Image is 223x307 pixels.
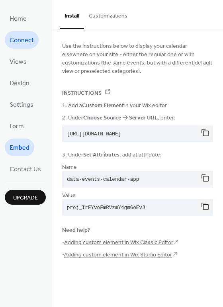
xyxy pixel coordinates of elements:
span: Settings [10,99,33,111]
span: data-events-calendar-app [67,177,139,182]
a: Embed [5,139,34,156]
a: Home [5,10,31,27]
span: Use the instructions below to display your calendar elsewhere on your site - either the regular o... [62,42,213,76]
span: 3. Under , add at attribute: [62,151,162,159]
a: Design [5,74,34,92]
span: Connect [10,34,34,47]
a: Settings [5,96,38,113]
b: Choose Source 🡢 Server URL [83,113,158,123]
a: Views [5,53,31,70]
a: Form [5,117,29,135]
a: Contact Us [5,160,46,178]
a: Connect [5,31,39,49]
span: Need help? [62,226,90,235]
a: Adding custom element in Wix Classic Editor [64,237,173,248]
span: 1. Add a in your Wix editor [62,102,167,110]
button: Upgrade [5,190,46,205]
span: - 🡥 [62,251,178,259]
span: proj_IrFYvoFmRVzmY4gmGoEvJ [67,205,145,211]
span: - 🡥 [62,239,179,247]
span: 2. Under , enter: [62,114,176,122]
span: Value [62,192,76,200]
span: Contact Us [10,163,41,176]
a: Adding custom element in Wix Studio Editor [64,250,172,260]
span: Form [10,120,24,133]
span: Embed [10,142,29,154]
span: Name [62,163,77,172]
span: [URL][DOMAIN_NAME] [67,131,121,137]
span: Design [10,77,29,90]
span: Home [10,13,27,25]
span: Upgrade [13,194,38,202]
span: Views [10,56,27,68]
span: Instructions [62,89,110,98]
b: Custom Element [82,100,124,111]
b: Set Attributes [83,150,119,160]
